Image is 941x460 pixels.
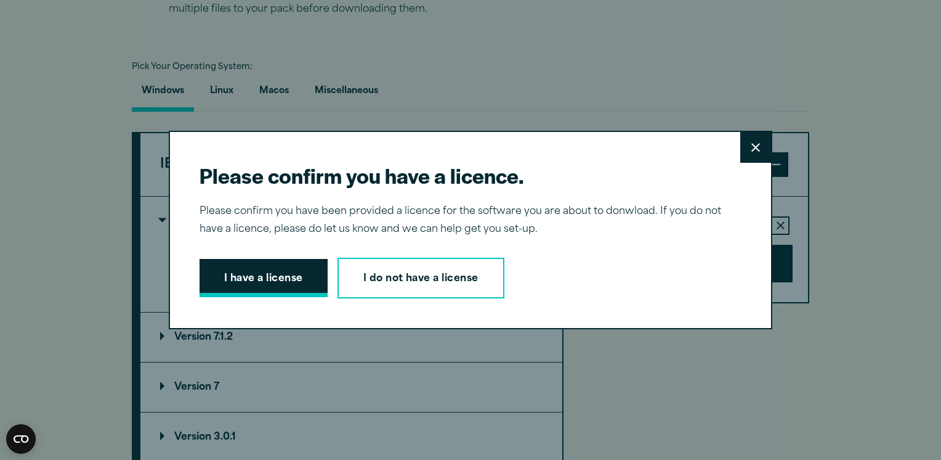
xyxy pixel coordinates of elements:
svg: CookieBot Widget Icon [6,424,36,454]
button: Open CMP widget [6,424,36,454]
p: Please confirm you have been provided a licence for the software you are about to donwload. If yo... [200,203,732,239]
button: I have a license [200,259,328,297]
a: I do not have a license [337,258,504,298]
h2: Please confirm you have a licence. [200,162,732,189]
div: CookieBot Widget Contents [6,424,36,454]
